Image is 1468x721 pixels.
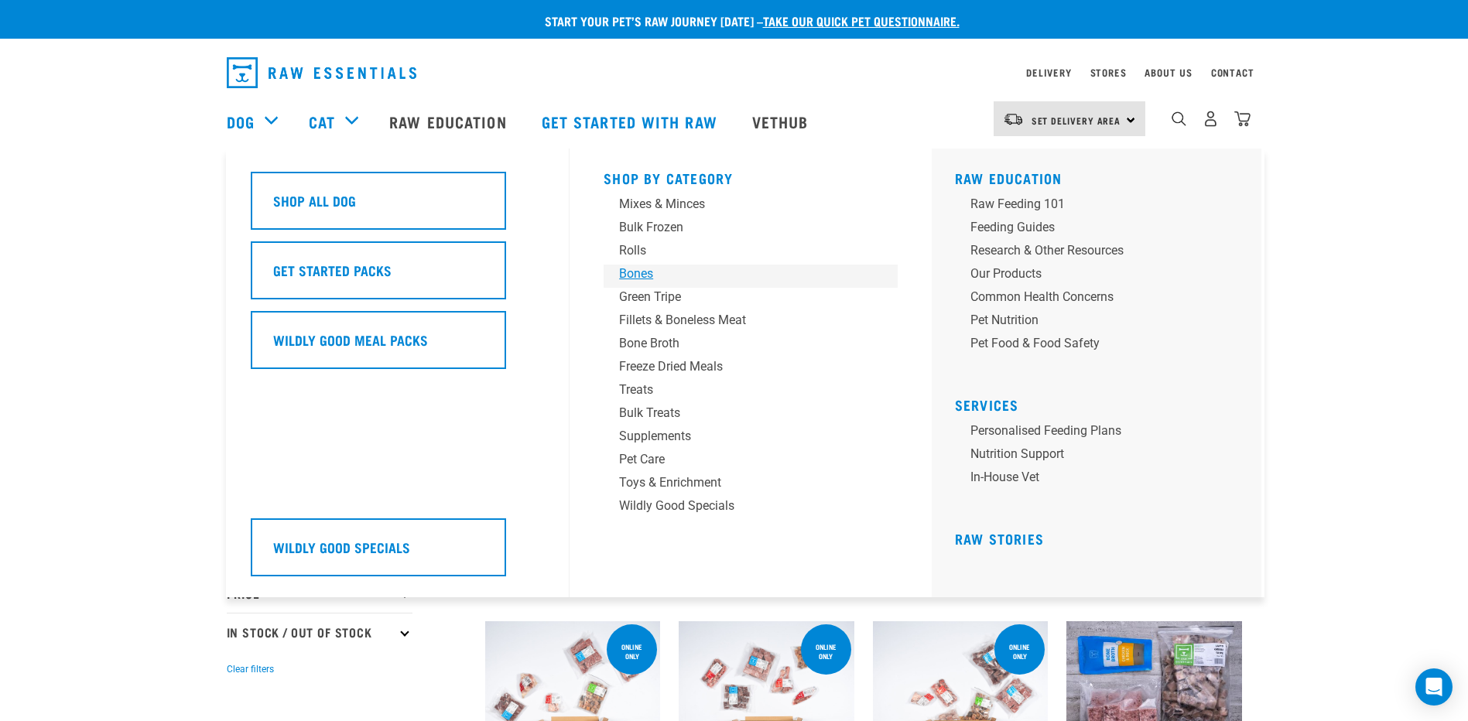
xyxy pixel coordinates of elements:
[955,218,1249,241] a: Feeding Guides
[1090,70,1127,75] a: Stores
[737,91,828,152] a: Vethub
[619,195,861,214] div: Mixes & Minces
[374,91,525,152] a: Raw Education
[604,241,898,265] a: Rolls
[955,241,1249,265] a: Research & Other Resources
[251,241,545,311] a: Get Started Packs
[970,218,1212,237] div: Feeding Guides
[763,17,960,24] a: take our quick pet questionnaire.
[214,51,1254,94] nav: dropdown navigation
[604,473,898,497] a: Toys & Enrichment
[619,497,861,515] div: Wildly Good Specials
[619,334,861,353] div: Bone Broth
[955,468,1249,491] a: In-house vet
[619,288,861,306] div: Green Tripe
[607,635,657,668] div: Online Only
[955,334,1249,357] a: Pet Food & Food Safety
[970,288,1212,306] div: Common Health Concerns
[955,422,1249,445] a: Personalised Feeding Plans
[251,172,545,241] a: Shop All Dog
[955,288,1249,311] a: Common Health Concerns
[1026,70,1071,75] a: Delivery
[604,450,898,473] a: Pet Care
[604,497,898,520] a: Wildly Good Specials
[604,195,898,218] a: Mixes & Minces
[604,288,898,311] a: Green Tripe
[955,397,1249,409] h5: Services
[1203,111,1219,127] img: user.png
[273,190,356,210] h5: Shop All Dog
[227,57,416,88] img: Raw Essentials Logo
[955,311,1249,334] a: Pet Nutrition
[619,311,861,330] div: Fillets & Boneless Meat
[309,110,335,133] a: Cat
[604,427,898,450] a: Supplements
[955,535,1044,542] a: Raw Stories
[604,311,898,334] a: Fillets & Boneless Meat
[251,311,545,381] a: Wildly Good Meal Packs
[604,218,898,241] a: Bulk Frozen
[1211,70,1254,75] a: Contact
[227,613,412,651] p: In Stock / Out Of Stock
[619,241,861,260] div: Rolls
[619,218,861,237] div: Bulk Frozen
[1415,668,1453,706] div: Open Intercom Messenger
[970,334,1212,353] div: Pet Food & Food Safety
[604,265,898,288] a: Bones
[619,473,861,492] div: Toys & Enrichment
[526,91,737,152] a: Get started with Raw
[970,265,1212,283] div: Our Products
[1145,70,1192,75] a: About Us
[273,260,392,280] h5: Get Started Packs
[955,265,1249,288] a: Our Products
[619,357,861,376] div: Freeze Dried Meals
[604,381,898,404] a: Treats
[604,170,898,183] h5: Shop By Category
[619,381,861,399] div: Treats
[955,195,1249,218] a: Raw Feeding 101
[970,195,1212,214] div: Raw Feeding 101
[604,334,898,357] a: Bone Broth
[1032,118,1121,123] span: Set Delivery Area
[619,265,861,283] div: Bones
[1172,111,1186,126] img: home-icon-1@2x.png
[619,427,861,446] div: Supplements
[619,450,861,469] div: Pet Care
[970,241,1212,260] div: Research & Other Resources
[273,537,410,557] h5: Wildly Good Specials
[619,404,861,422] div: Bulk Treats
[955,445,1249,468] a: Nutrition Support
[227,662,274,676] button: Clear filters
[1003,112,1024,126] img: van-moving.png
[604,357,898,381] a: Freeze Dried Meals
[970,311,1212,330] div: Pet Nutrition
[251,518,545,588] a: Wildly Good Specials
[227,110,255,133] a: Dog
[604,404,898,427] a: Bulk Treats
[955,174,1063,182] a: Raw Education
[994,635,1045,668] div: Online Only
[801,635,851,668] div: Online Only
[1234,111,1251,127] img: home-icon@2x.png
[273,330,428,350] h5: Wildly Good Meal Packs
